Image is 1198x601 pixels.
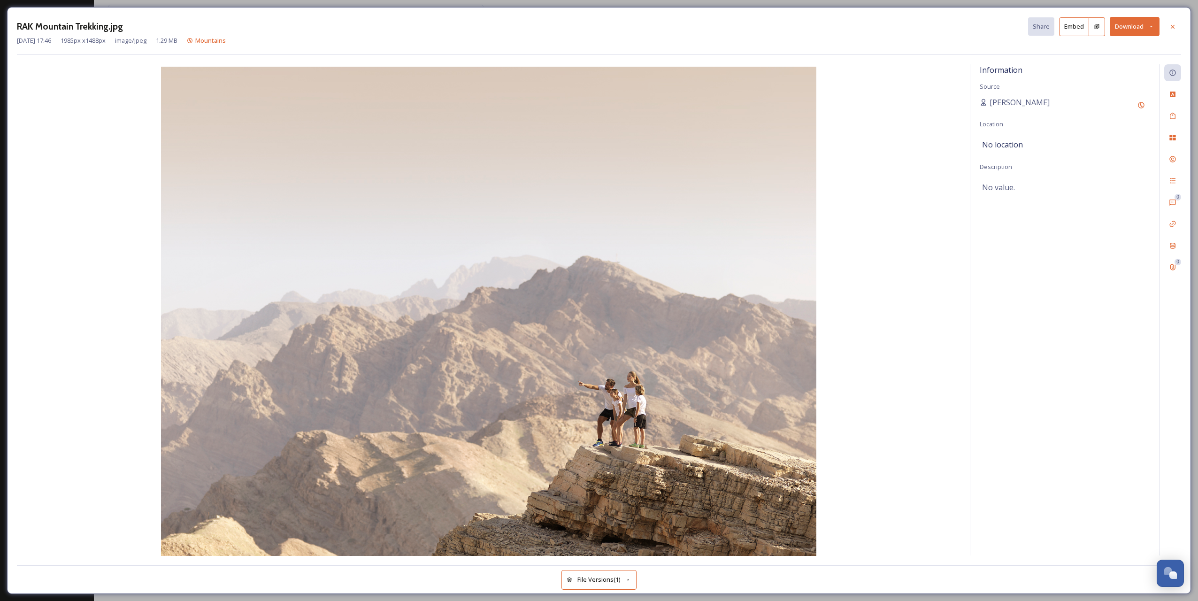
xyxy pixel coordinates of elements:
[1028,17,1054,36] button: Share
[990,97,1050,108] span: [PERSON_NAME]
[980,162,1012,171] span: Description
[980,65,1022,75] span: Information
[561,570,637,589] button: File Versions(1)
[980,82,1000,91] span: Source
[156,36,177,45] span: 1.29 MB
[982,139,1023,150] span: No location
[1175,194,1181,200] div: 0
[115,36,146,45] span: image/jpeg
[982,182,1015,193] span: No value.
[61,36,106,45] span: 1985 px x 1488 px
[1110,17,1160,36] button: Download
[980,120,1003,128] span: Location
[1157,560,1184,587] button: Open Chat
[1059,17,1089,36] button: Embed
[1175,259,1181,265] div: 0
[195,36,226,45] span: Mountains
[17,20,123,33] h3: RAK Mountain Trekking.jpg
[17,67,960,558] img: RAK%20Mountain%20Trekking.jpg
[17,36,51,45] span: [DATE] 17:46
